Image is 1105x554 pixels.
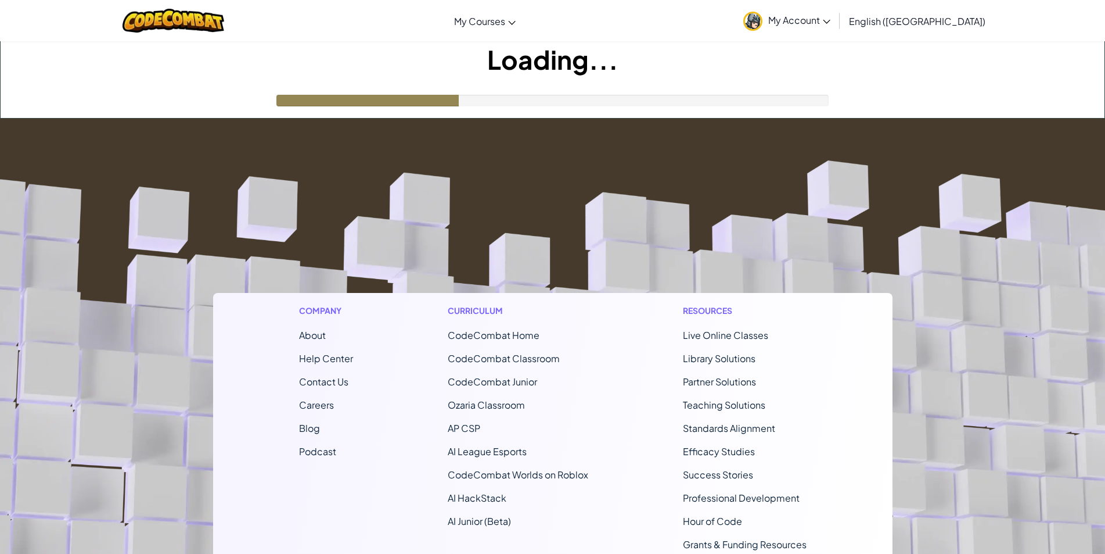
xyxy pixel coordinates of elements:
span: CodeCombat Home [448,329,539,341]
a: About [299,329,326,341]
a: Success Stories [683,469,753,481]
a: Grants & Funding Resources [683,538,807,551]
img: CodeCombat logo [123,9,224,33]
img: avatar [743,12,762,31]
a: AI League Esports [448,445,527,458]
a: Efficacy Studies [683,445,755,458]
a: Standards Alignment [683,422,775,434]
h1: Company [299,305,353,317]
a: Help Center [299,352,353,364]
a: Ozaria Classroom [448,399,525,411]
a: Blog [299,422,320,434]
a: Professional Development [683,492,800,504]
span: My Account [768,14,830,26]
a: Teaching Solutions [683,399,765,411]
a: My Account [737,2,836,39]
span: Contact Us [299,376,348,388]
a: Podcast [299,445,336,458]
a: CodeCombat Classroom [448,352,560,364]
a: Library Solutions [683,352,755,364]
a: CodeCombat Junior [448,376,537,388]
h1: Resources [683,305,807,317]
a: CodeCombat Worlds on Roblox [448,469,588,481]
a: Partner Solutions [683,376,756,388]
a: AI HackStack [448,492,506,504]
a: AI Junior (Beta) [448,515,511,527]
h1: Loading... [1,41,1104,77]
a: Careers [299,399,334,411]
span: My Courses [454,15,505,27]
h1: Curriculum [448,305,588,317]
a: My Courses [448,5,521,37]
span: English ([GEOGRAPHIC_DATA]) [849,15,985,27]
a: English ([GEOGRAPHIC_DATA]) [843,5,991,37]
a: AP CSP [448,422,480,434]
a: Hour of Code [683,515,742,527]
a: Live Online Classes [683,329,768,341]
